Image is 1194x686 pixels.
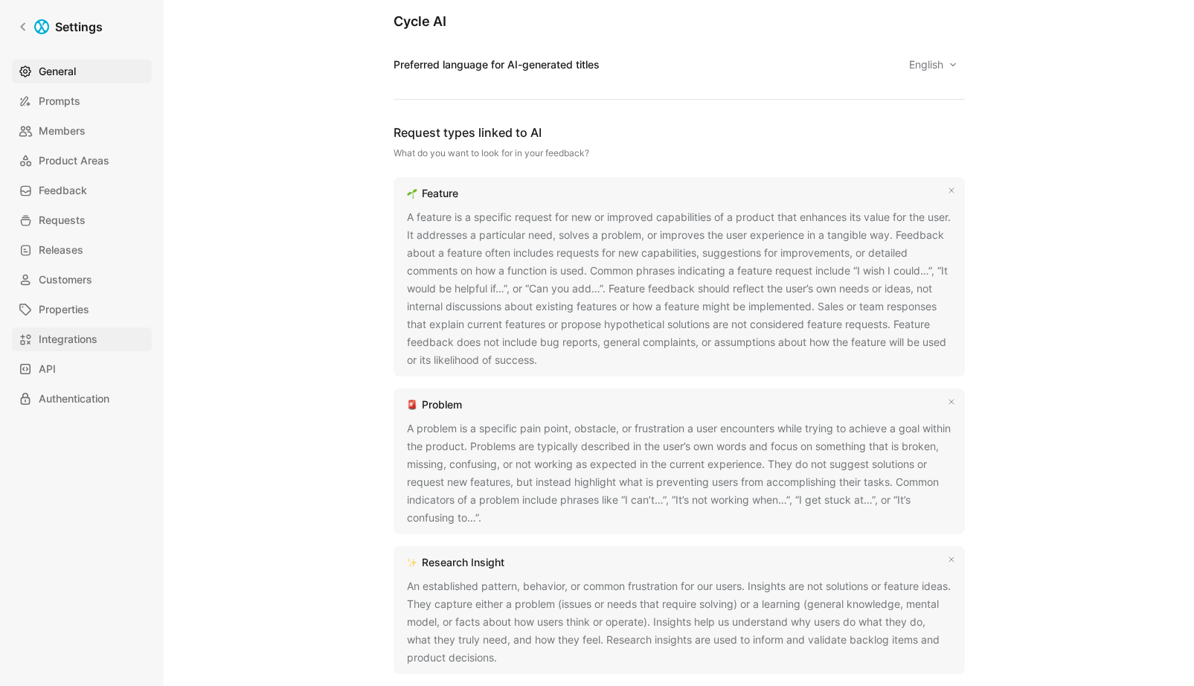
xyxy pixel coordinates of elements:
a: 🌱Feature [404,185,461,202]
div: Problem [422,396,462,414]
span: General [39,62,76,80]
span: Customers [39,271,92,289]
span: Authentication [39,390,109,408]
h1: Settings [55,18,103,36]
a: Feedback [12,179,152,202]
img: ✨ [407,557,417,568]
div: A problem is a specific pain point, obstacle, or frustration a user encounters while trying to ac... [407,420,951,527]
img: 🌱 [407,188,417,199]
div: An established pattern, behavior, or common frustration for our users. Insights are not solutions... [407,577,951,667]
a: Requests [12,208,152,232]
span: API [39,360,56,378]
a: Releases [12,238,152,262]
div: Research Insight [422,554,504,571]
div: What do you want to look for in your feedback? [394,147,965,159]
a: General [12,60,152,83]
div: Request types linked to AI [394,124,965,141]
a: ✨Research Insight [404,554,507,571]
div: Feature [422,185,458,202]
a: Prompts [12,89,152,113]
a: 🚨Problem [404,396,465,414]
span: Feedback [39,182,87,199]
a: Product Areas [12,149,152,173]
a: Integrations [12,327,152,351]
span: Requests [39,211,86,229]
span: Members [39,122,86,140]
button: English [902,54,965,75]
h2: Cycle AI [394,13,965,31]
a: Properties [12,298,152,321]
img: 🚨 [407,400,417,410]
div: Preferred language for AI-generated titles [394,56,600,74]
a: Members [12,119,152,143]
a: Customers [12,268,152,292]
a: Authentication [12,387,152,411]
span: Integrations [39,330,97,348]
span: Prompts [39,92,80,110]
a: Settings [12,12,109,42]
span: English [909,56,946,74]
span: Product Areas [39,152,109,170]
span: Releases [39,241,83,259]
div: A feature is a specific request for new or improved capabilities of a product that enhances its v... [407,208,951,369]
span: Properties [39,301,89,318]
a: API [12,357,152,381]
